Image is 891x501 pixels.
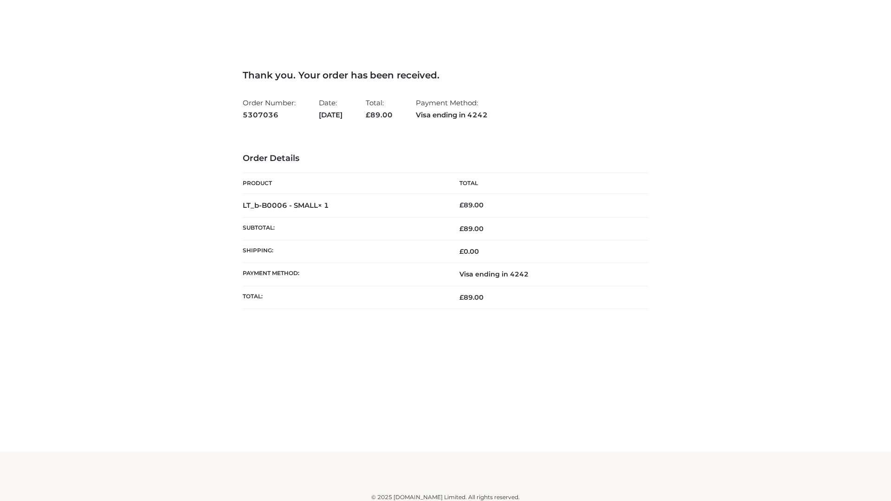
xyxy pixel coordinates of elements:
bdi: 89.00 [459,201,484,209]
li: Date: [319,95,342,123]
span: £ [366,110,370,119]
li: Order Number: [243,95,296,123]
span: 89.00 [366,110,393,119]
li: Payment Method: [416,95,488,123]
span: £ [459,247,464,256]
span: 89.00 [459,225,484,233]
h3: Order Details [243,154,648,164]
th: Shipping: [243,240,445,263]
strong: [DATE] [319,109,342,121]
th: Product [243,173,445,194]
h3: Thank you. Your order has been received. [243,70,648,81]
strong: Visa ending in 4242 [416,109,488,121]
bdi: 0.00 [459,247,479,256]
th: Payment method: [243,263,445,286]
span: £ [459,293,464,302]
span: £ [459,225,464,233]
th: Total [445,173,648,194]
strong: LT_b-B0006 - SMALL [243,201,329,210]
span: 89.00 [459,293,484,302]
li: Total: [366,95,393,123]
th: Subtotal: [243,217,445,240]
span: £ [459,201,464,209]
th: Total: [243,286,445,308]
strong: × 1 [318,201,329,210]
strong: 5307036 [243,109,296,121]
td: Visa ending in 4242 [445,263,648,286]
